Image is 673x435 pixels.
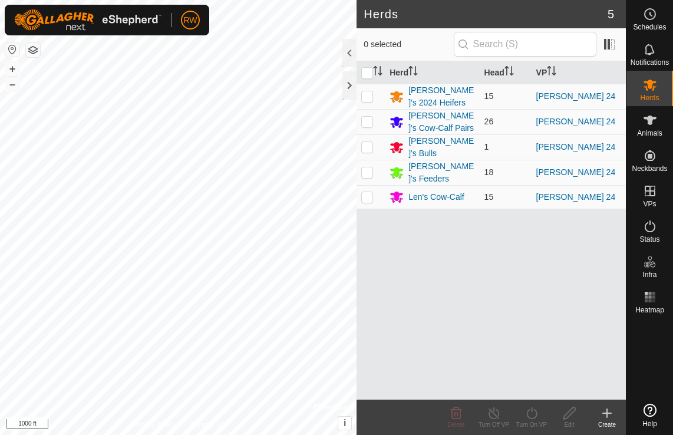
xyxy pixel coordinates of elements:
[132,420,176,430] a: Privacy Policy
[408,84,474,109] div: [PERSON_NAME]'s 2024 Heifers
[14,9,161,31] img: Gallagher Logo
[632,165,667,172] span: Neckbands
[626,399,673,432] a: Help
[635,307,664,314] span: Heatmap
[484,117,494,126] span: 26
[536,142,616,151] a: [PERSON_NAME] 24
[480,61,532,84] th: Head
[484,167,494,177] span: 18
[504,68,514,77] p-sorticon: Activate to sort
[536,192,616,202] a: [PERSON_NAME] 24
[536,167,616,177] a: [PERSON_NAME] 24
[550,420,588,429] div: Edit
[385,61,479,84] th: Herd
[637,130,662,137] span: Animals
[633,24,666,31] span: Schedules
[484,91,494,101] span: 15
[513,420,550,429] div: Turn On VP
[639,236,659,243] span: Status
[364,38,453,51] span: 0 selected
[344,418,346,428] span: i
[475,420,513,429] div: Turn Off VP
[338,417,351,430] button: i
[448,421,465,428] span: Delete
[408,110,474,134] div: [PERSON_NAME]'s Cow-Calf Pairs
[183,14,197,27] span: RW
[5,77,19,91] button: –
[536,91,616,101] a: [PERSON_NAME] 24
[5,42,19,57] button: Reset Map
[408,135,474,160] div: [PERSON_NAME]'s Bulls
[26,43,40,57] button: Map Layers
[643,200,656,207] span: VPs
[608,5,614,23] span: 5
[631,59,669,66] span: Notifications
[454,32,596,57] input: Search (S)
[364,7,608,21] h2: Herds
[642,420,657,427] span: Help
[484,192,494,202] span: 15
[5,62,19,76] button: +
[536,117,616,126] a: [PERSON_NAME] 24
[373,68,382,77] p-sorticon: Activate to sort
[532,61,626,84] th: VP
[640,94,659,101] span: Herds
[642,271,656,278] span: Infra
[547,68,556,77] p-sorticon: Activate to sort
[408,191,464,203] div: Len's Cow-Calf
[408,68,418,77] p-sorticon: Activate to sort
[484,142,489,151] span: 1
[408,160,474,185] div: [PERSON_NAME]'s Feeders
[588,420,626,429] div: Create
[190,420,225,430] a: Contact Us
